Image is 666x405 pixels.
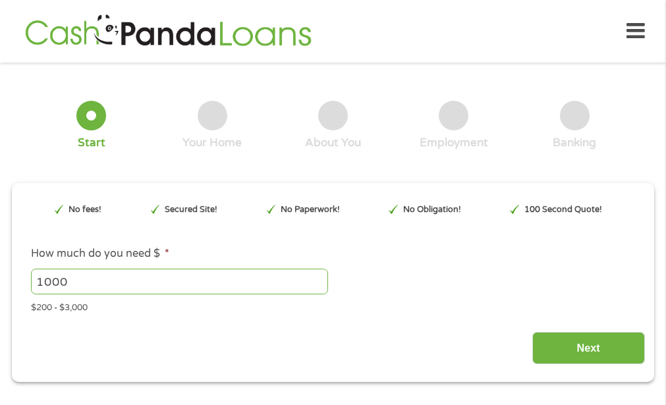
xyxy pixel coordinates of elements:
div: Your Home [182,136,242,150]
div: $200 - $3,000 [31,296,635,314]
img: GetLoanNow Logo [21,13,315,50]
label: How much do you need $ [31,247,169,261]
p: No Paperwork! [281,203,340,216]
p: 100 Second Quote! [524,203,602,216]
input: Next [532,332,645,364]
p: No Obligation! [403,203,461,216]
p: No fees! [69,203,101,216]
div: About You [305,136,361,150]
p: Secured Site! [165,203,217,216]
div: Banking [553,136,596,150]
div: Start [78,136,105,150]
div: Employment [420,136,488,150]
